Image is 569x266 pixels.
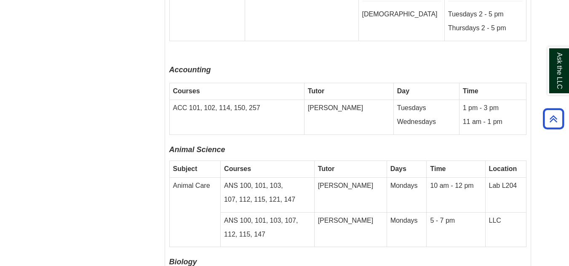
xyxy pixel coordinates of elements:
[427,212,485,247] td: 5 - 7 pm
[314,212,387,247] td: [PERSON_NAME]
[540,113,567,124] a: Back to Top
[463,103,523,113] p: 1 pm - 3 pm
[485,212,526,247] td: LLC
[169,258,197,266] font: Biology
[169,178,221,247] td: Animal Care
[390,165,406,172] b: Days
[448,10,523,19] p: Tuesdays 2 - 5 pm
[169,145,225,154] i: Animal Science
[169,100,304,135] td: ACC 101, 102, 114, 150, 257
[224,230,311,240] p: 112, 115, 147
[430,165,446,172] strong: Time
[224,181,311,191] p: ANS 100, 101, 103,
[397,117,456,127] p: Wednesdays
[489,181,523,191] p: Lab L204
[173,165,198,172] strong: Subject
[463,87,478,95] strong: Time
[224,216,311,226] p: ANS 100, 101, 103, 107,
[489,165,517,172] b: Location
[387,212,427,247] td: Mondays
[173,87,200,95] strong: Courses
[397,87,409,95] strong: Day
[169,66,211,74] span: Accounting
[397,103,456,113] p: Tuesdays
[427,178,485,213] td: 10 am - 12 pm
[463,117,523,127] p: 11 am - 1 pm
[304,100,393,135] td: [PERSON_NAME]
[448,24,523,33] p: Thursdays 2 - 5 pm
[224,165,251,172] strong: Courses
[387,178,427,213] td: Mondays
[362,10,441,19] p: [DEMOGRAPHIC_DATA]
[308,87,325,95] strong: Tutor
[314,178,387,213] td: [PERSON_NAME]
[224,195,311,205] p: 107, 112, 115, 121, 147
[318,165,335,172] strong: Tutor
